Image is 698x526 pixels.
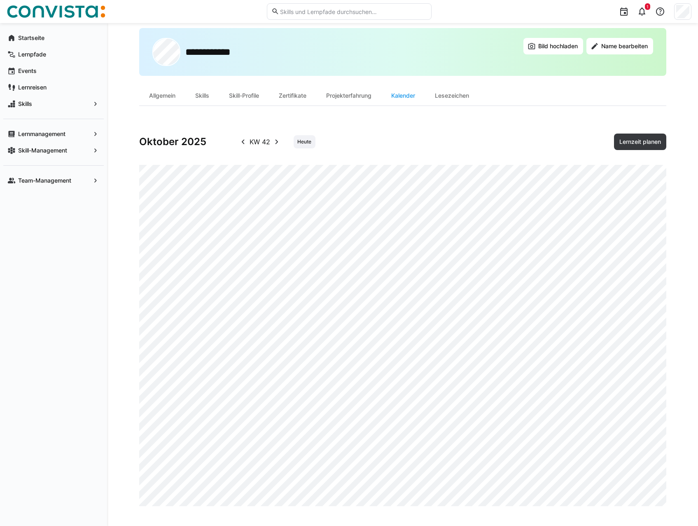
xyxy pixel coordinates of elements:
div: Lesezeichen [425,86,479,106]
span: Heute [297,139,313,145]
span: KW 42 [250,138,270,146]
h2: Oktober 2025 [139,136,238,148]
button: Name bearbeiten [586,38,653,54]
button: Heute [294,135,316,148]
span: Name bearbeiten [600,42,649,50]
button: Lernzeit planen [614,134,666,150]
div: Zertifikate [269,86,316,106]
div: Kalender [381,86,425,106]
div: Allgemein [139,86,185,106]
button: Bild hochladen [523,38,583,54]
span: Lernzeit planen [618,138,662,146]
input: Skills und Lernpfade durchsuchen… [279,8,427,15]
div: Skill-Profile [219,86,269,106]
div: Projekterfahrung [316,86,381,106]
div: Skills [185,86,219,106]
span: 1 [647,4,649,9]
span: Bild hochladen [537,42,579,50]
